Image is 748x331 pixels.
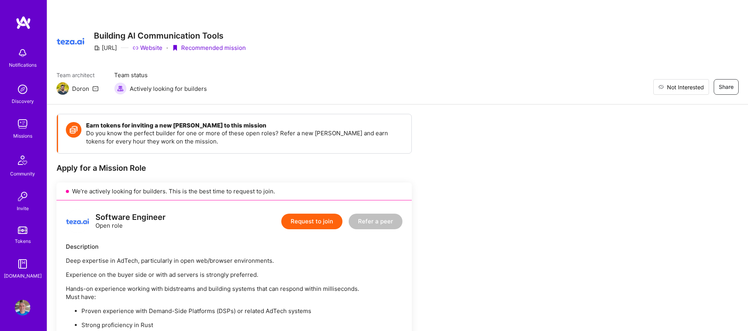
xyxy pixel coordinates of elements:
p: Experience on the buyer side or with ad servers is strongly preferred. [66,271,402,279]
a: User Avatar [13,300,32,315]
div: Doron [72,85,89,93]
i: icon CompanyGray [94,45,100,51]
div: [URL] [94,44,117,52]
img: tokens [18,227,27,234]
p: Proven experience with Demand-Side Platforms (DSPs) or related AdTech systems [81,307,402,315]
img: guide book [15,256,30,272]
img: Actively looking for builders [114,82,127,95]
img: Token icon [66,122,81,138]
div: Software Engineer [95,213,166,221]
div: Discovery [12,97,34,105]
button: Share [714,79,739,95]
div: Missions [13,132,32,140]
span: Not Interested [667,83,704,91]
img: teamwork [15,116,30,132]
h4: Earn tokens for inviting a new [PERSON_NAME] to this mission [86,122,404,129]
div: [DOMAIN_NAME] [4,272,42,280]
button: Request to join [281,214,342,229]
div: Apply for a Mission Role [56,163,412,173]
i: icon EyeClosed [658,84,664,90]
img: User Avatar [15,300,30,315]
button: Not Interested [653,79,709,95]
div: Community [10,170,35,178]
p: Hands-on experience working with bidstreams and building systems that can respond within millisec... [66,285,402,301]
span: Team status [114,71,207,79]
p: Do you know the perfect builder for one or more of these open roles? Refer a new [PERSON_NAME] an... [86,129,404,145]
i: icon Mail [92,85,99,92]
p: Strong proficiency in Rust [81,321,402,329]
img: logo [16,16,31,30]
img: discovery [15,81,30,97]
div: Notifications [9,61,37,69]
div: Tokens [15,237,31,245]
img: Company Logo [56,27,85,55]
p: Deep expertise in AdTech, particularly in open web/browser environments. [66,257,402,265]
span: Share [719,83,734,91]
img: Invite [15,189,30,204]
img: bell [15,45,30,61]
div: · [166,44,168,52]
span: Actively looking for builders [130,85,207,93]
div: Open role [95,213,166,230]
div: Invite [17,204,29,212]
h3: Building AI Communication Tools [94,31,246,41]
img: logo [66,210,89,233]
a: Website [132,44,162,52]
img: Team Architect [56,82,69,95]
span: Team architect [56,71,99,79]
i: icon PurpleRibbon [172,45,178,51]
img: Community [13,151,32,170]
div: Description [66,242,402,251]
div: Recommended mission [172,44,246,52]
button: Refer a peer [349,214,402,229]
div: We’re actively looking for builders. This is the best time to request to join. [56,182,412,200]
